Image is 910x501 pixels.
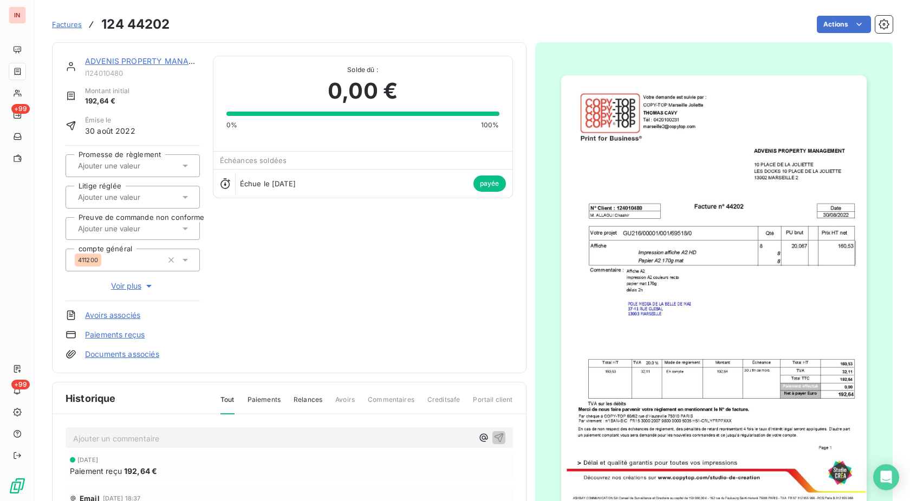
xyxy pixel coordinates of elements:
[85,310,140,321] a: Avoirs associés
[294,395,322,413] span: Relances
[226,120,237,130] span: 0%
[368,395,414,413] span: Commentaires
[66,280,200,292] button: Voir plus
[124,465,157,477] span: 192,64 €
[85,329,145,340] a: Paiements reçus
[77,192,186,202] input: Ajouter une valeur
[473,395,512,413] span: Portail client
[85,69,200,77] span: I124010480
[328,75,398,107] span: 0,00 €
[77,224,186,233] input: Ajouter une valeur
[85,56,221,66] a: ADVENIS PROPERTY MANAGEMENT
[9,6,26,24] div: IN
[240,179,296,188] span: Échue le [DATE]
[85,115,135,125] span: Émise le
[111,281,154,291] span: Voir plus
[77,161,186,171] input: Ajouter une valeur
[11,380,30,389] span: +99
[817,16,871,33] button: Actions
[11,104,30,114] span: +99
[66,391,116,406] span: Historique
[226,65,499,75] span: Solde dû :
[873,464,899,490] div: Open Intercom Messenger
[473,175,506,192] span: payée
[481,120,499,130] span: 100%
[78,257,98,263] span: 411200
[52,19,82,30] a: Factures
[248,395,281,413] span: Paiements
[77,457,98,463] span: [DATE]
[85,86,129,96] span: Montant initial
[70,465,122,477] span: Paiement reçu
[85,125,135,136] span: 30 août 2022
[335,395,355,413] span: Avoirs
[9,477,26,495] img: Logo LeanPay
[220,395,235,414] span: Tout
[85,349,159,360] a: Documents associés
[220,156,287,165] span: Échéances soldées
[101,15,170,34] h3: 124 44202
[427,395,460,413] span: Creditsafe
[85,96,129,107] span: 192,64 €
[52,20,82,29] span: Factures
